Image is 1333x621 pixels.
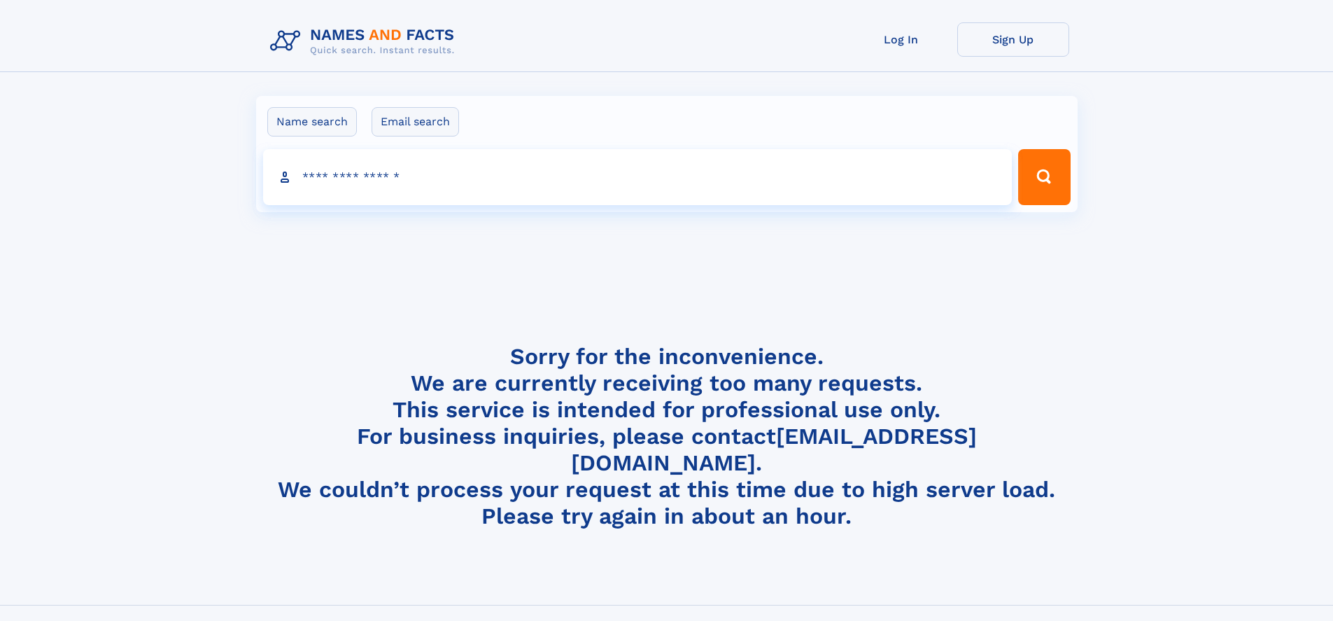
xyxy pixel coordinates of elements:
[571,423,977,476] a: [EMAIL_ADDRESS][DOMAIN_NAME]
[372,107,459,137] label: Email search
[1018,149,1070,205] button: Search Button
[957,22,1069,57] a: Sign Up
[845,22,957,57] a: Log In
[265,343,1069,530] h4: Sorry for the inconvenience. We are currently receiving too many requests. This service is intend...
[267,107,357,137] label: Name search
[263,149,1013,205] input: search input
[265,22,466,60] img: Logo Names and Facts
